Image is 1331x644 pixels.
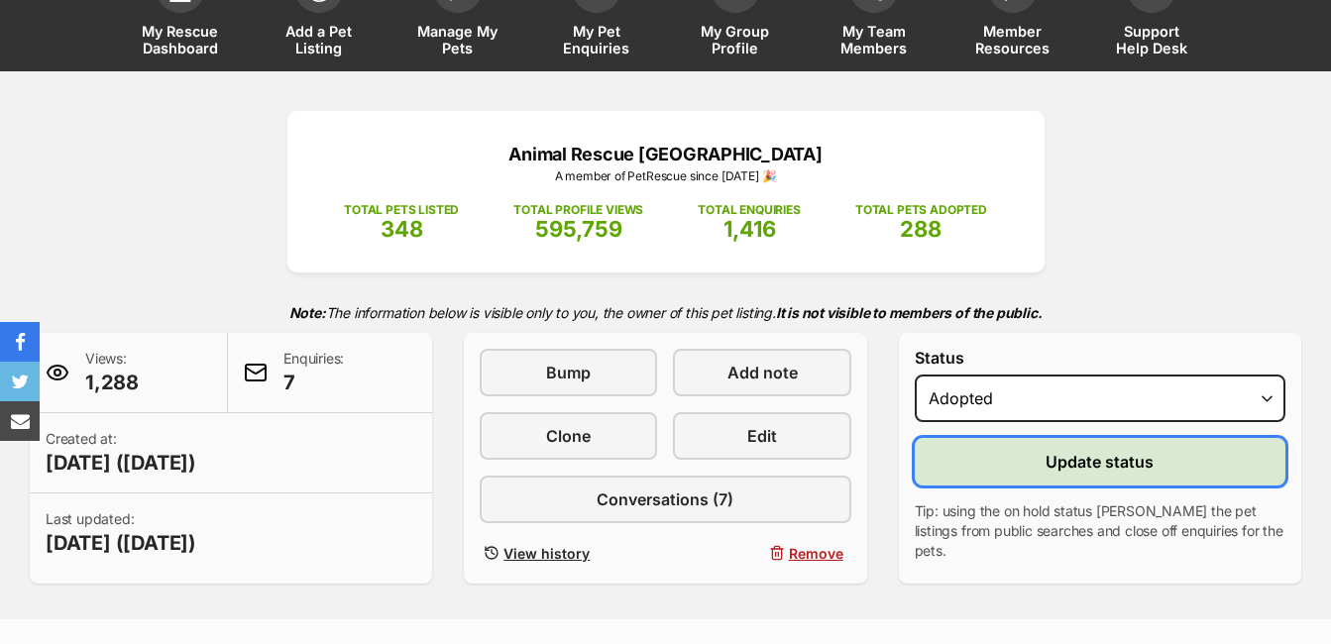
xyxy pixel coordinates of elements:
[597,487,733,511] span: Conversations (7)
[513,201,643,219] p: TOTAL PROFILE VIEWS
[698,201,800,219] p: TOTAL ENQUIRIES
[289,304,326,321] strong: Note:
[830,23,919,56] span: My Team Members
[673,412,850,460] a: Edit
[789,543,843,564] span: Remove
[480,539,657,568] a: View history
[723,216,776,242] span: 1,416
[317,167,1015,185] p: A member of PetRescue since [DATE] 🎉
[344,201,459,219] p: TOTAL PETS LISTED
[552,23,641,56] span: My Pet Enquiries
[691,23,780,56] span: My Group Profile
[747,424,777,448] span: Edit
[546,361,591,384] span: Bump
[30,292,1301,333] p: The information below is visible only to you, the owner of this pet listing.
[915,501,1285,561] p: Tip: using the on hold status [PERSON_NAME] the pet listings from public searches and close off e...
[673,349,850,396] a: Add note
[900,216,942,242] span: 288
[136,23,225,56] span: My Rescue Dashboard
[1107,23,1196,56] span: Support Help Desk
[381,216,423,242] span: 348
[503,543,590,564] span: View history
[546,424,591,448] span: Clone
[46,429,196,477] p: Created at:
[727,361,798,384] span: Add note
[1046,450,1154,474] span: Update status
[535,216,622,242] span: 595,759
[855,201,987,219] p: TOTAL PETS ADOPTED
[46,449,196,477] span: [DATE] ([DATE])
[46,529,196,557] span: [DATE] ([DATE])
[413,23,502,56] span: Manage My Pets
[283,349,344,396] p: Enquiries:
[85,369,139,396] span: 1,288
[673,539,850,568] button: Remove
[480,476,850,523] a: Conversations (7)
[480,349,657,396] a: Bump
[275,23,364,56] span: Add a Pet Listing
[317,141,1015,167] p: Animal Rescue [GEOGRAPHIC_DATA]
[915,438,1285,485] button: Update status
[283,369,344,396] span: 7
[776,304,1043,321] strong: It is not visible to members of the public.
[85,349,139,396] p: Views:
[46,509,196,557] p: Last updated:
[480,412,657,460] a: Clone
[915,349,1285,367] label: Status
[968,23,1057,56] span: Member Resources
